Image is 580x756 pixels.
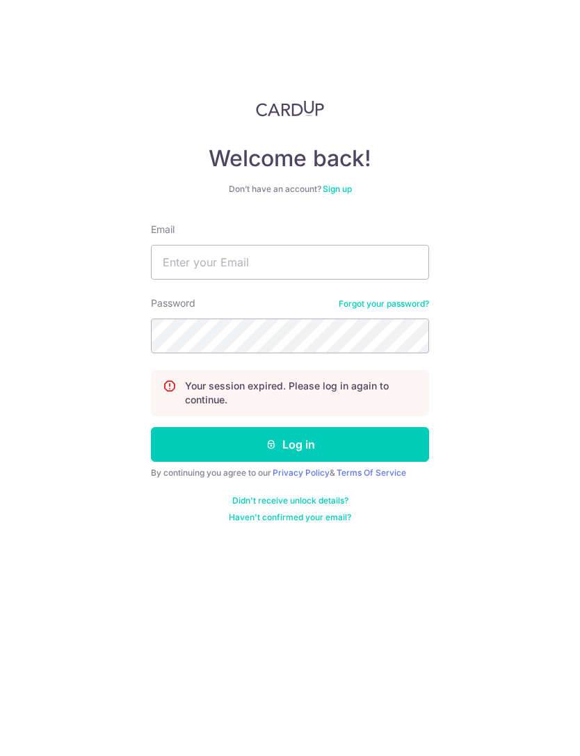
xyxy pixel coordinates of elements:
[151,467,429,478] div: By continuing you agree to our &
[256,100,324,117] img: CardUp Logo
[151,184,429,195] div: Don’t have an account?
[151,245,429,280] input: Enter your Email
[337,467,406,478] a: Terms Of Service
[185,379,417,407] p: Your session expired. Please log in again to continue.
[323,184,352,194] a: Sign up
[151,296,195,310] label: Password
[232,495,348,506] a: Didn't receive unlock details?
[151,145,429,172] h4: Welcome back!
[273,467,330,478] a: Privacy Policy
[151,427,429,462] button: Log in
[339,298,429,309] a: Forgot your password?
[229,512,351,523] a: Haven't confirmed your email?
[151,223,175,236] label: Email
